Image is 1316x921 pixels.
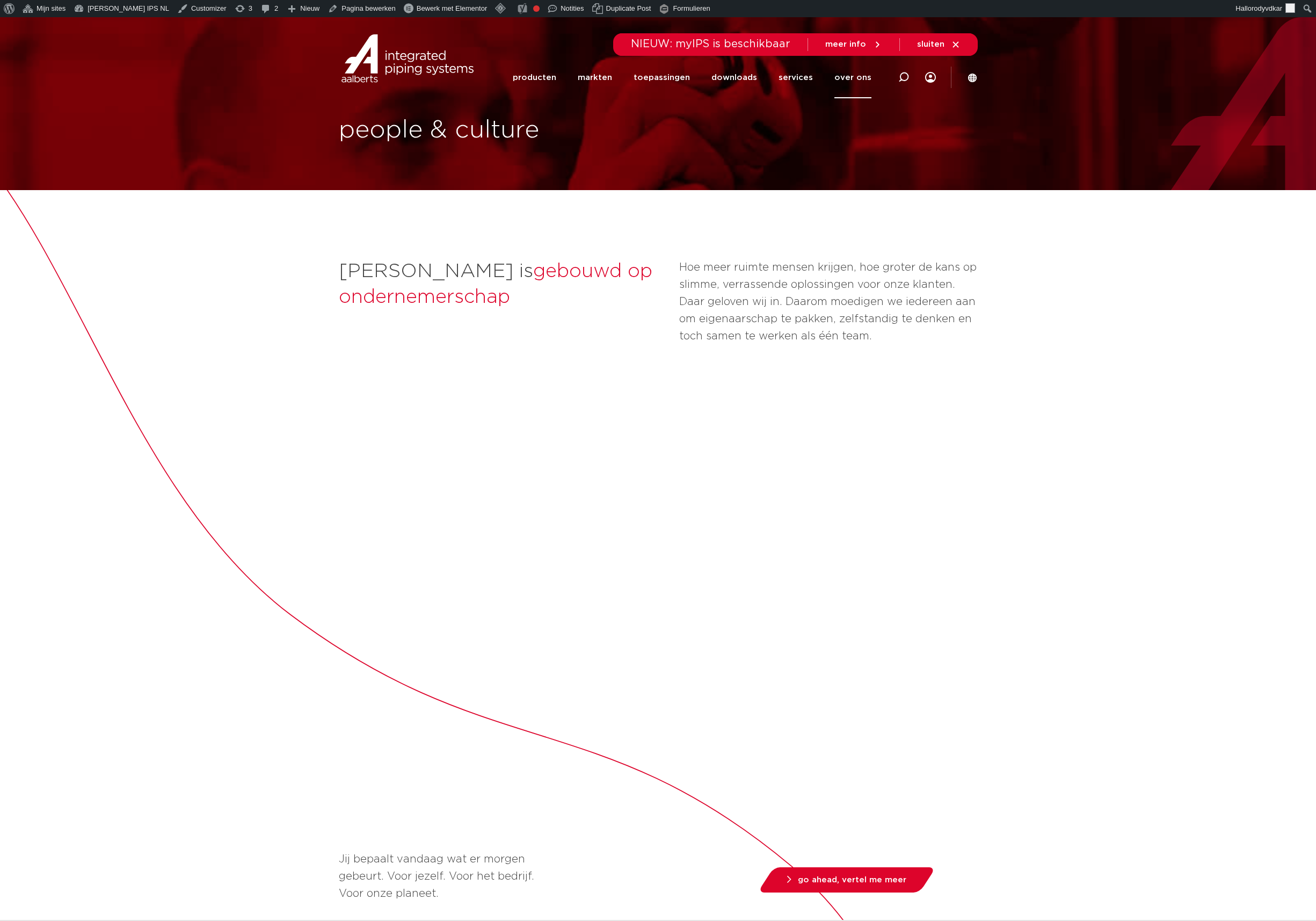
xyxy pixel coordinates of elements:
[339,262,652,307] span: gebouwd op ondernemerschap
[917,40,961,49] a: sluiten
[339,851,558,902] p: Jij bepaalt vandaag wat er morgen gebeurt. Voor jezelf. Voor het bedrijf. Voor onze planeet.
[339,259,668,310] h2: [PERSON_NAME] is
[798,876,906,884] span: go ahead, vertel me meer
[417,4,488,12] span: Bewerk met Elementor
[679,259,978,345] p: Hoe meer ruimte mensen krijgen, hoe groter de kans op slimme, verrassende oplossingen voor onze k...
[825,40,866,48] span: meer info
[757,867,936,893] a: go ahead, vertel me meer
[834,57,871,98] a: over ons
[631,39,790,49] span: NIEUW: myIPS is beschikbaar
[634,57,690,98] a: toepassingen
[917,40,944,48] span: sluiten
[513,57,556,98] a: producten
[711,57,757,98] a: downloads
[339,113,653,148] h1: people & culture
[533,5,540,12] div: Focus keyphrase niet ingevuld
[779,57,813,98] a: services
[925,55,936,99] nav: Menu
[825,40,882,49] a: meer info
[513,57,871,98] nav: Menu
[578,57,612,98] a: markten
[1252,4,1282,12] span: rodyvdkar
